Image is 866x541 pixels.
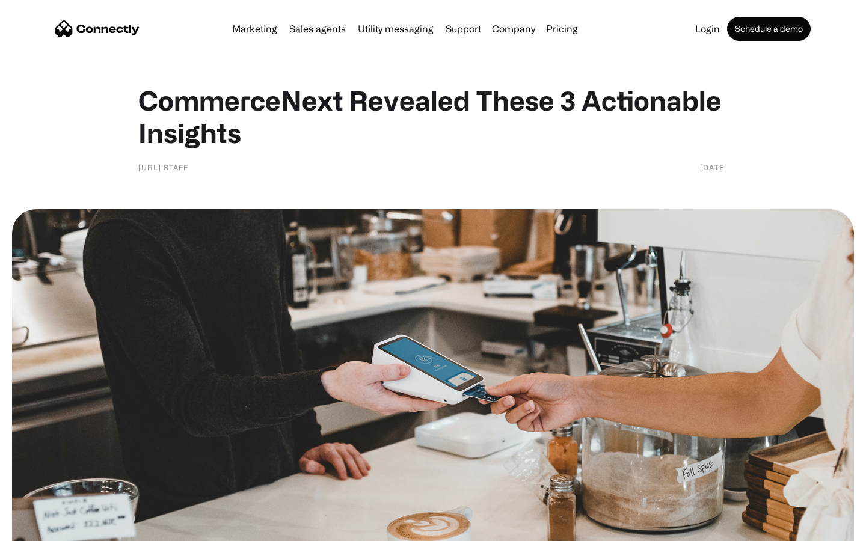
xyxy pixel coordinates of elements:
[541,24,583,34] a: Pricing
[441,24,486,34] a: Support
[284,24,351,34] a: Sales agents
[353,24,438,34] a: Utility messaging
[12,520,72,537] aside: Language selected: English
[24,520,72,537] ul: Language list
[227,24,282,34] a: Marketing
[727,17,811,41] a: Schedule a demo
[690,24,725,34] a: Login
[492,20,535,37] div: Company
[700,161,728,173] div: [DATE]
[138,161,188,173] div: [URL] Staff
[138,84,728,149] h1: CommerceNext Revealed These 3 Actionable Insights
